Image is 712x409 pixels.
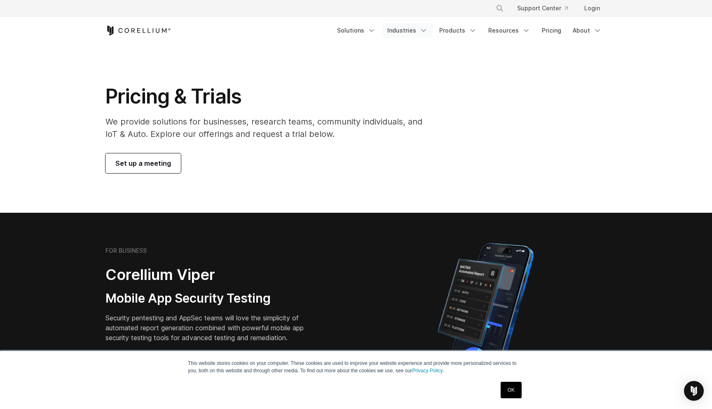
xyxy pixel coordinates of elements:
[578,1,607,16] a: Login
[332,23,607,38] div: Navigation Menu
[684,381,704,401] div: Open Intercom Messenger
[568,23,607,38] a: About
[105,247,147,254] h6: FOR BUSINESS
[105,115,434,140] p: We provide solutions for businesses, research teams, community individuals, and IoT & Auto. Explo...
[412,368,444,374] a: Privacy Policy.
[105,26,171,35] a: Corellium Home
[332,23,381,38] a: Solutions
[105,84,434,109] h1: Pricing & Trials
[105,266,316,284] h2: Corellium Viper
[188,360,524,374] p: This website stores cookies on your computer. These cookies are used to improve your website expe...
[424,239,548,383] img: Corellium MATRIX automated report on iPhone showing app vulnerability test results across securit...
[486,1,607,16] div: Navigation Menu
[511,1,574,16] a: Support Center
[483,23,535,38] a: Resources
[492,1,507,16] button: Search
[434,23,482,38] a: Products
[537,23,566,38] a: Pricing
[105,313,316,343] p: Security pentesting and AppSec teams will love the simplicity of automated report generation comb...
[105,291,316,306] h3: Mobile App Security Testing
[105,153,181,173] a: Set up a meeting
[115,158,171,168] span: Set up a meeting
[501,382,522,398] a: OK
[382,23,433,38] a: Industries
